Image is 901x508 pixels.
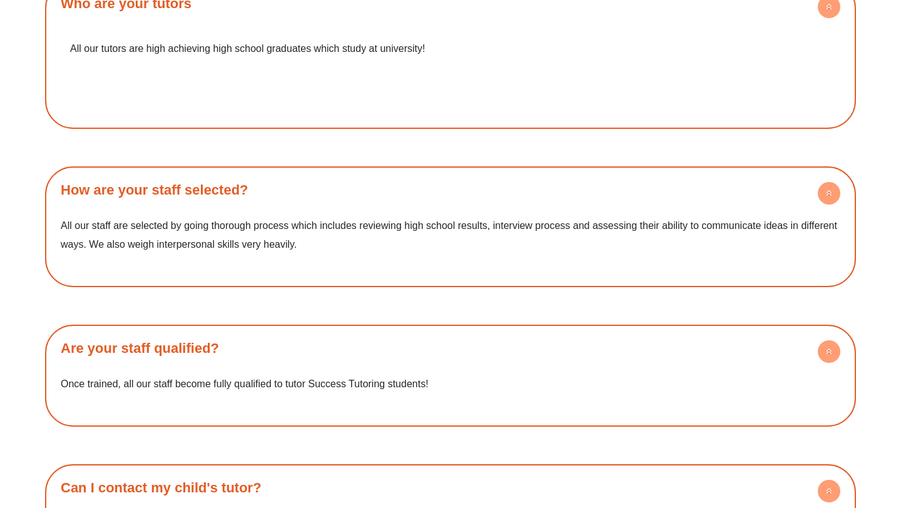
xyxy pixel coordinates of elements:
div: Who are your tutors [51,21,850,123]
h4: How are your staff selected? [51,173,850,207]
iframe: Chat Widget [686,367,901,508]
div: Are your staff qualified? [51,365,850,420]
p: All our staff are selected by going thorough process which includes reviewing high school results... [61,216,840,253]
p: Once trained, all our staff become fully qualified to tutor Success Tutoring students! [61,375,840,394]
div: How are your staff selected? [51,207,850,280]
h4: Can I contact my child's tutor? [51,470,850,505]
a: How are your staff selected? [61,182,248,198]
a: Can I contact my child's tutor? [61,480,262,495]
a: Are your staff qualified? [61,340,219,356]
h4: Are your staff qualified? [51,331,850,365]
p: All our tutors are high achieving high school graduates which study at university! [70,39,831,58]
